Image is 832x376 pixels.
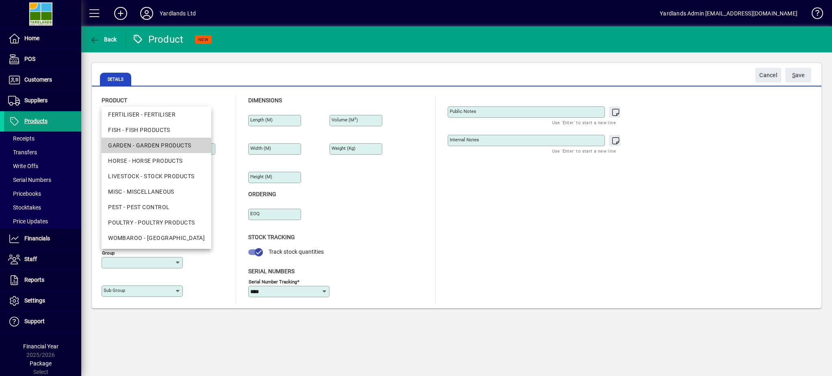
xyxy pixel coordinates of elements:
mat-option: HORSE - HORSE PRODUCTS [102,153,211,169]
span: Price Updates [8,218,48,225]
a: Pricebooks [4,187,81,201]
span: Suppliers [24,97,48,104]
span: S [792,72,795,78]
span: Settings [24,297,45,304]
div: Yardlands Ltd [160,7,196,20]
a: Home [4,28,81,49]
div: Yardlands Admin [EMAIL_ADDRESS][DOMAIN_NAME] [660,7,797,20]
a: Write Offs [4,159,81,173]
span: Cancel [759,69,777,82]
span: Receipts [8,135,35,142]
a: Staff [4,249,81,270]
span: Back [90,36,117,43]
div: GARDEN - GARDEN PRODUCTS [108,141,205,150]
button: Profile [134,6,160,21]
span: Stock Tracking [248,234,295,240]
div: Product [132,33,184,46]
a: Serial Numbers [4,173,81,187]
mat-option: POULTRY - POULTRY PRODUCTS [102,215,211,230]
mat-hint: Use 'Enter' to start a new line [552,146,616,156]
span: Write Offs [8,163,38,169]
span: Product [102,97,127,104]
span: Staff [24,256,37,262]
span: Home [24,35,39,41]
a: Transfers [4,145,81,159]
a: Receipts [4,132,81,145]
div: WOMBAROO - [GEOGRAPHIC_DATA] [108,234,205,242]
span: Transfers [8,149,37,156]
mat-label: Group [102,250,115,256]
mat-option: MISC - MISCELLANEOUS [102,184,211,199]
mat-option: FISH - FISH PRODUCTS [102,122,211,138]
a: POS [4,49,81,69]
a: Knowledge Base [806,2,822,28]
mat-option: FERTILISER - FERTILISER [102,107,211,122]
div: FERTILISER - FERTILISER [108,110,205,119]
span: Dimensions [248,97,282,104]
a: Suppliers [4,91,81,111]
a: Price Updates [4,214,81,228]
app-page-header-button: Back [81,32,126,47]
a: Financials [4,229,81,249]
span: Products [24,118,48,124]
button: Back [88,32,119,47]
mat-label: Weight (Kg) [331,145,355,151]
span: Stocktakes [8,204,41,211]
span: Financial Year [23,343,58,350]
div: FISH - FISH PRODUCTS [108,126,205,134]
button: Cancel [755,68,781,82]
mat-label: Width (m) [250,145,271,151]
mat-label: Height (m) [250,174,272,179]
span: Details [100,73,131,86]
span: Reports [24,277,44,283]
a: Settings [4,291,81,311]
div: HORSE - HORSE PRODUCTS [108,157,205,165]
span: NEW [198,37,208,42]
div: PEST - PEST CONTROL [108,203,205,212]
button: Add [108,6,134,21]
a: Reports [4,270,81,290]
mat-hint: Use 'Enter' to start a new line [552,118,616,127]
span: Financials [24,235,50,242]
sup: 3 [354,117,356,121]
div: LIVESTOCK - STOCK PRODUCTS [108,172,205,181]
div: MISC - MISCELLANEOUS [108,188,205,196]
span: Customers [24,76,52,83]
mat-label: Volume (m ) [331,117,358,123]
span: Pricebooks [8,190,41,197]
mat-option: WOMBAROO - WOMBAROO [102,230,211,246]
span: Support [24,318,45,324]
div: POULTRY - POULTRY PRODUCTS [108,218,205,227]
mat-label: Internal Notes [450,137,479,143]
a: Customers [4,70,81,90]
mat-option: LIVESTOCK - STOCK PRODUCTS [102,169,211,184]
span: POS [24,56,35,62]
span: ave [792,69,805,82]
mat-option: GARDEN - GARDEN PRODUCTS [102,138,211,153]
mat-label: Sub group [104,287,125,293]
span: Serial Numbers [248,268,295,274]
mat-label: Public Notes [450,108,476,114]
span: Serial Numbers [8,177,51,183]
mat-label: Length (m) [250,117,273,123]
a: Support [4,311,81,332]
mat-option: PEST - PEST CONTROL [102,199,211,215]
button: Save [785,68,811,82]
span: Track stock quantities [269,249,324,255]
mat-label: Serial Number tracking [249,279,297,284]
span: Ordering [248,191,276,197]
a: Stocktakes [4,201,81,214]
span: Package [30,360,52,367]
mat-label: EOQ [250,211,260,216]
